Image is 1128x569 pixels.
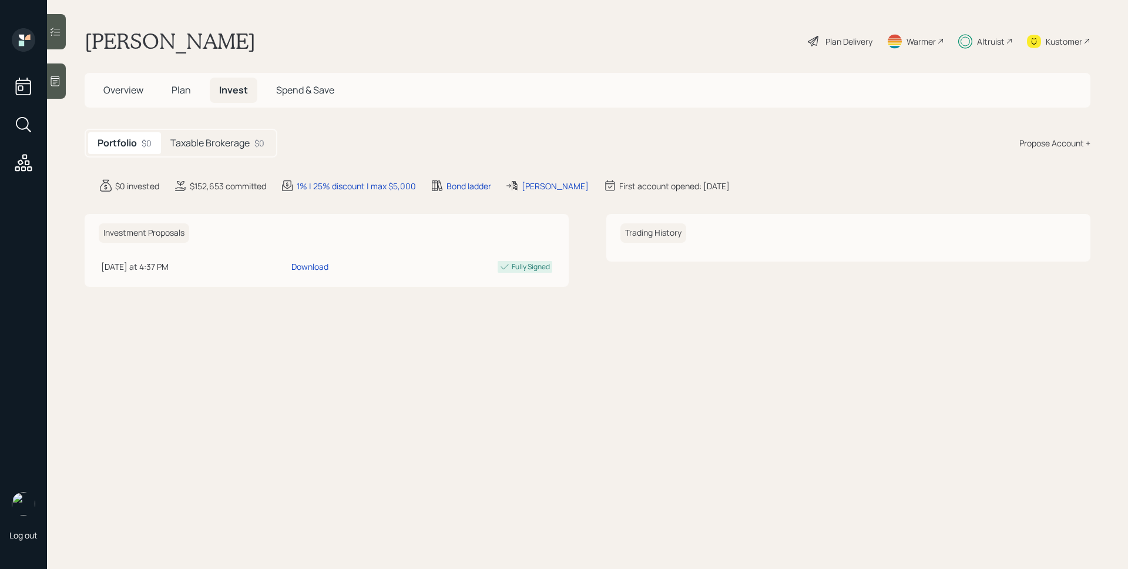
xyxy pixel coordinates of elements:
[99,223,189,243] h6: Investment Proposals
[142,137,152,149] div: $0
[103,83,143,96] span: Overview
[9,530,38,541] div: Log out
[825,35,872,48] div: Plan Delivery
[297,180,416,192] div: 1% | 25% discount | max $5,000
[85,28,256,54] h1: [PERSON_NAME]
[12,492,35,516] img: james-distasi-headshot.png
[98,138,137,149] h5: Portfolio
[907,35,936,48] div: Warmer
[977,35,1005,48] div: Altruist
[619,180,730,192] div: First account opened: [DATE]
[446,180,491,192] div: Bond ladder
[172,83,191,96] span: Plan
[101,260,287,273] div: [DATE] at 4:37 PM
[522,180,589,192] div: [PERSON_NAME]
[170,138,250,149] h5: Taxable Brokerage
[254,137,264,149] div: $0
[1046,35,1082,48] div: Kustomer
[291,260,328,273] div: Download
[276,83,334,96] span: Spend & Save
[620,223,686,243] h6: Trading History
[219,83,248,96] span: Invest
[1019,137,1090,149] div: Propose Account +
[115,180,159,192] div: $0 invested
[190,180,266,192] div: $152,653 committed
[512,262,550,272] div: Fully Signed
